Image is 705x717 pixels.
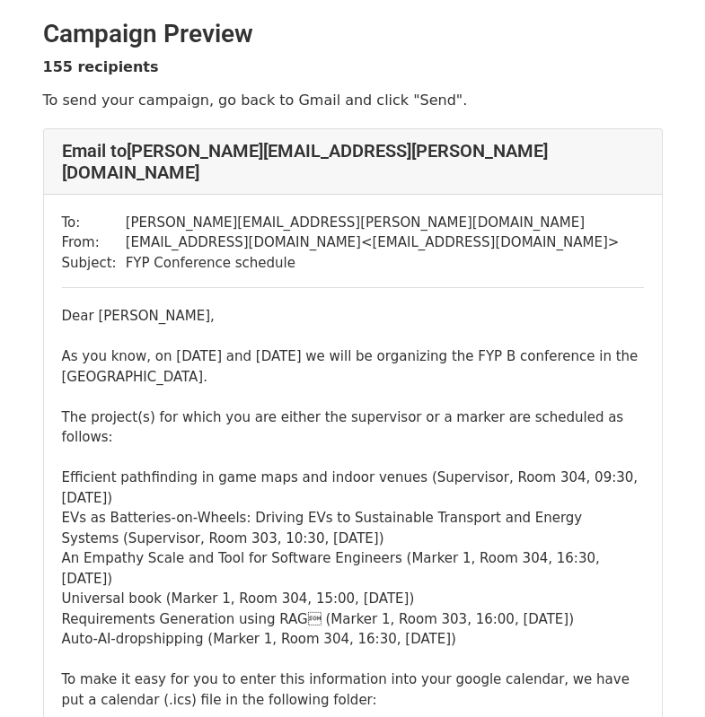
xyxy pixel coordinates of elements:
[126,232,620,253] td: [EMAIL_ADDRESS][DOMAIN_NAME] < [EMAIL_ADDRESS][DOMAIN_NAME] >
[62,232,126,253] td: From:
[62,253,126,274] td: Subject:
[43,19,663,49] h2: Campaign Preview
[126,213,620,233] td: [PERSON_NAME][EMAIL_ADDRESS][PERSON_NAME][DOMAIN_NAME]
[43,58,159,75] strong: 155 recipients
[62,140,644,183] h4: Email to [PERSON_NAME][EMAIL_ADDRESS][PERSON_NAME][DOMAIN_NAME]
[126,253,620,274] td: FYP Conference schedule
[43,91,663,109] p: To send your campaign, go back to Gmail and click "Send".
[62,213,126,233] td: To:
